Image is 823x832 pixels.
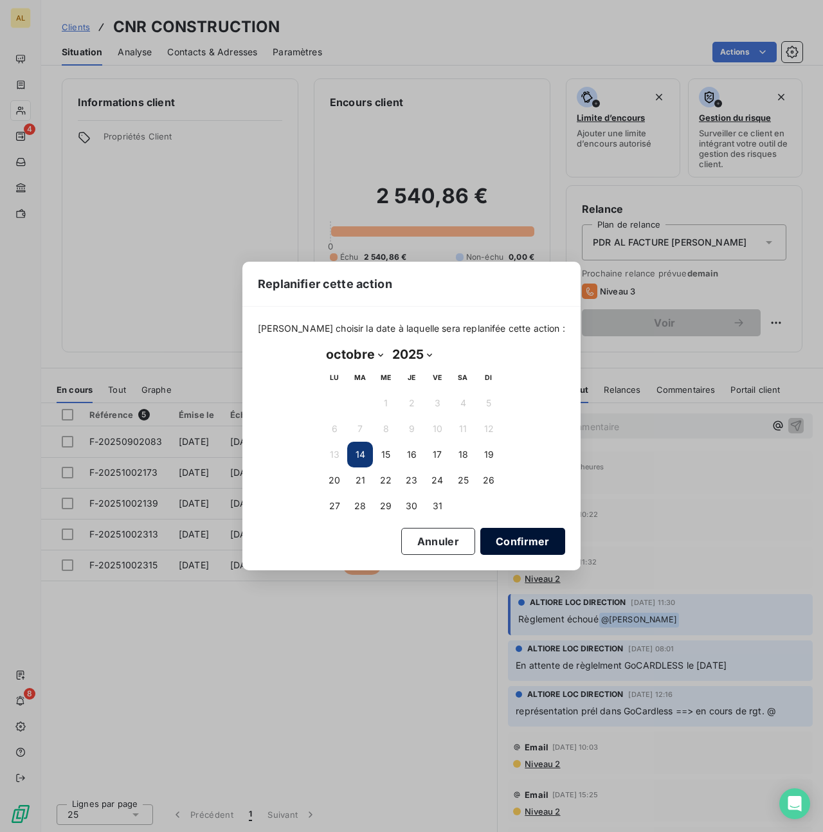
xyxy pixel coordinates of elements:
button: 21 [347,467,373,493]
button: 16 [399,442,424,467]
button: 5 [476,390,502,416]
button: 8 [373,416,399,442]
button: 2 [399,390,424,416]
th: vendredi [424,365,450,390]
button: 17 [424,442,450,467]
th: dimanche [476,365,502,390]
button: 12 [476,416,502,442]
button: 4 [450,390,476,416]
span: Replanifier cette action [258,275,392,293]
button: 26 [476,467,502,493]
button: 7 [347,416,373,442]
button: 10 [424,416,450,442]
button: 28 [347,493,373,519]
button: 14 [347,442,373,467]
button: 13 [321,442,347,467]
button: 20 [321,467,347,493]
button: 23 [399,467,424,493]
button: 11 [450,416,476,442]
th: jeudi [399,365,424,390]
button: 1 [373,390,399,416]
button: 19 [476,442,502,467]
button: 24 [424,467,450,493]
button: 9 [399,416,424,442]
button: 18 [450,442,476,467]
th: mercredi [373,365,399,390]
button: 6 [321,416,347,442]
div: Open Intercom Messenger [779,788,810,819]
th: samedi [450,365,476,390]
button: 29 [373,493,399,519]
button: 15 [373,442,399,467]
button: Annuler [401,528,475,555]
th: lundi [321,365,347,390]
button: 30 [399,493,424,519]
th: mardi [347,365,373,390]
button: Confirmer [480,528,565,555]
button: 31 [424,493,450,519]
button: 25 [450,467,476,493]
button: 22 [373,467,399,493]
span: [PERSON_NAME] choisir la date à laquelle sera replanifée cette action : [258,322,565,335]
button: 27 [321,493,347,519]
button: 3 [424,390,450,416]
